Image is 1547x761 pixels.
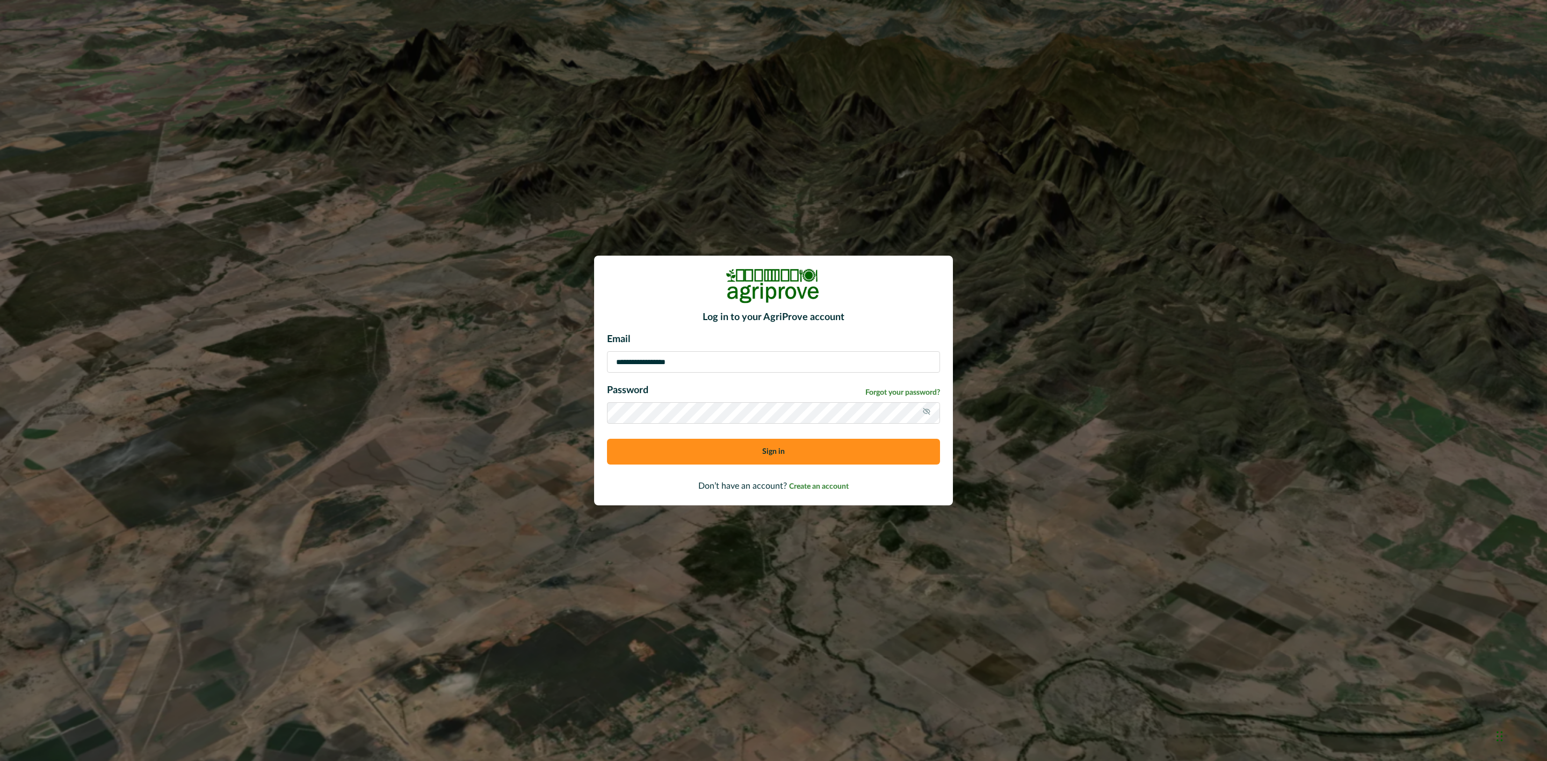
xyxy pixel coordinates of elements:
a: Create an account [789,482,849,490]
p: Don’t have an account? [607,480,940,492]
button: Sign in [607,439,940,465]
a: Forgot your password? [865,387,940,398]
span: Create an account [789,483,849,490]
p: Password [607,383,648,398]
div: Drag [1497,720,1503,752]
p: Email [607,332,940,347]
h2: Log in to your AgriProve account [607,312,940,324]
img: Logo Image [725,269,822,303]
iframe: Chat Widget [1493,709,1547,761]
